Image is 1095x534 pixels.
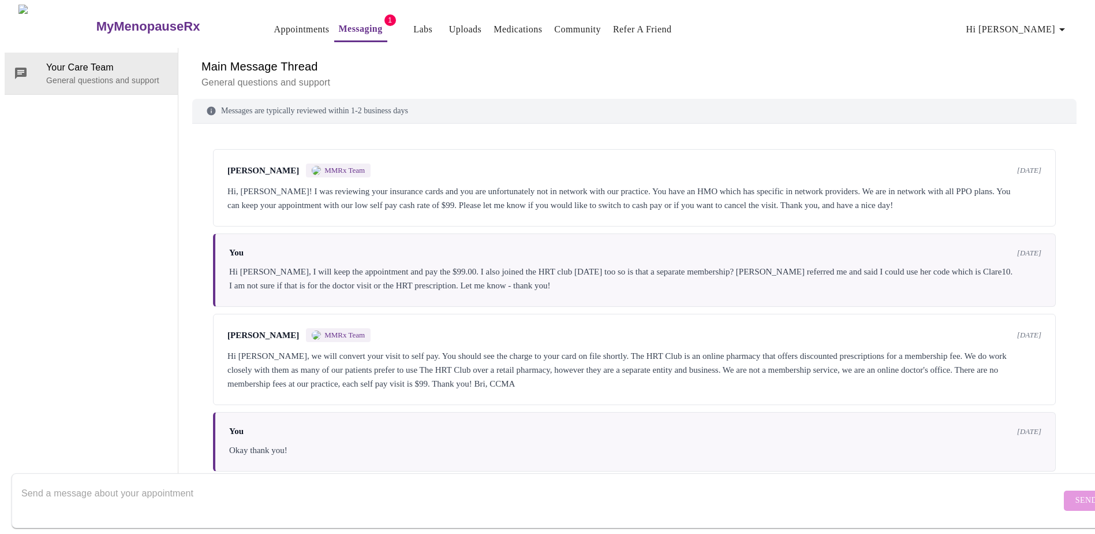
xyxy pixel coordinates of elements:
[1017,427,1041,436] span: [DATE]
[192,99,1077,124] div: Messages are typically reviewed within 1-2 business days
[324,166,365,175] span: MMRx Team
[962,18,1074,41] button: Hi [PERSON_NAME]
[274,21,329,38] a: Appointments
[312,331,321,340] img: MMRX
[550,18,606,41] button: Community
[229,265,1041,292] div: Hi [PERSON_NAME], I will keep the appointment and pay the $99.00. I also joined the HRT club [DAT...
[46,75,169,86] p: General questions and support
[494,21,542,38] a: Medications
[229,443,1041,457] div: Okay thank you!
[324,331,365,340] span: MMRx Team
[201,76,1067,90] p: General questions and support
[449,21,482,38] a: Uploads
[227,331,299,340] span: [PERSON_NAME]
[554,21,601,38] a: Community
[489,18,547,41] button: Medications
[312,166,321,175] img: MMRX
[269,18,334,41] button: Appointments
[227,166,299,176] span: [PERSON_NAME]
[1017,331,1041,340] span: [DATE]
[966,21,1069,38] span: Hi [PERSON_NAME]
[95,6,246,47] a: MyMenopauseRx
[1017,249,1041,258] span: [DATE]
[1017,166,1041,175] span: [DATE]
[21,482,1061,519] textarea: Send a message about your appointment
[413,21,432,38] a: Labs
[96,19,200,34] h3: MyMenopauseRx
[229,248,244,258] span: You
[201,57,1067,76] h6: Main Message Thread
[339,21,383,37] a: Messaging
[405,18,442,41] button: Labs
[227,349,1041,391] div: Hi [PERSON_NAME], we will convert your visit to self pay. You should see the charge to your card ...
[18,5,95,48] img: MyMenopauseRx Logo
[608,18,677,41] button: Refer a Friend
[444,18,487,41] button: Uploads
[46,61,169,75] span: Your Care Team
[229,427,244,436] span: You
[5,53,178,94] div: Your Care TeamGeneral questions and support
[613,21,672,38] a: Refer a Friend
[227,184,1041,212] div: Hi, [PERSON_NAME]! I was reviewing your insurance cards and you are unfortunately not in network ...
[334,17,387,42] button: Messaging
[384,14,396,26] span: 1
